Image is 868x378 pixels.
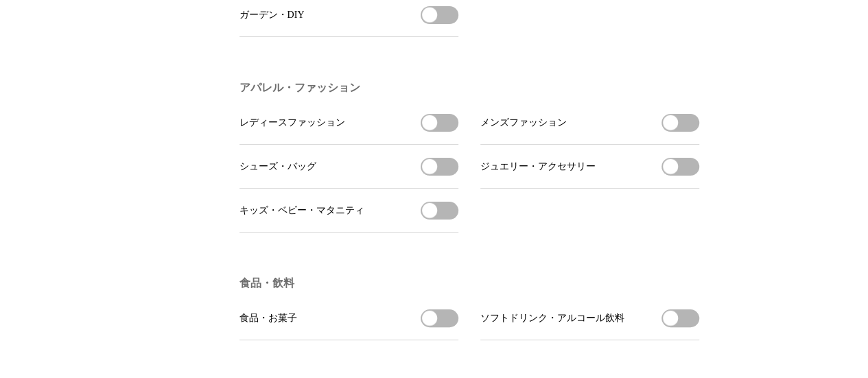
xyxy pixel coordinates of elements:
[239,161,316,173] span: シューズ・バッグ
[239,276,699,291] h3: 食品・飲料
[239,204,364,217] span: キッズ・ベビー・マタニティ
[239,117,345,129] span: レディースファッション
[239,312,297,324] span: 食品・お菓子
[239,9,305,21] span: ガーデン・DIY
[239,81,699,95] h3: アパレル・ファッション
[480,312,624,324] span: ソフトドリンク・アルコール飲料
[480,117,567,129] span: メンズファッション
[480,161,596,173] span: ジュエリー・アクセサリー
